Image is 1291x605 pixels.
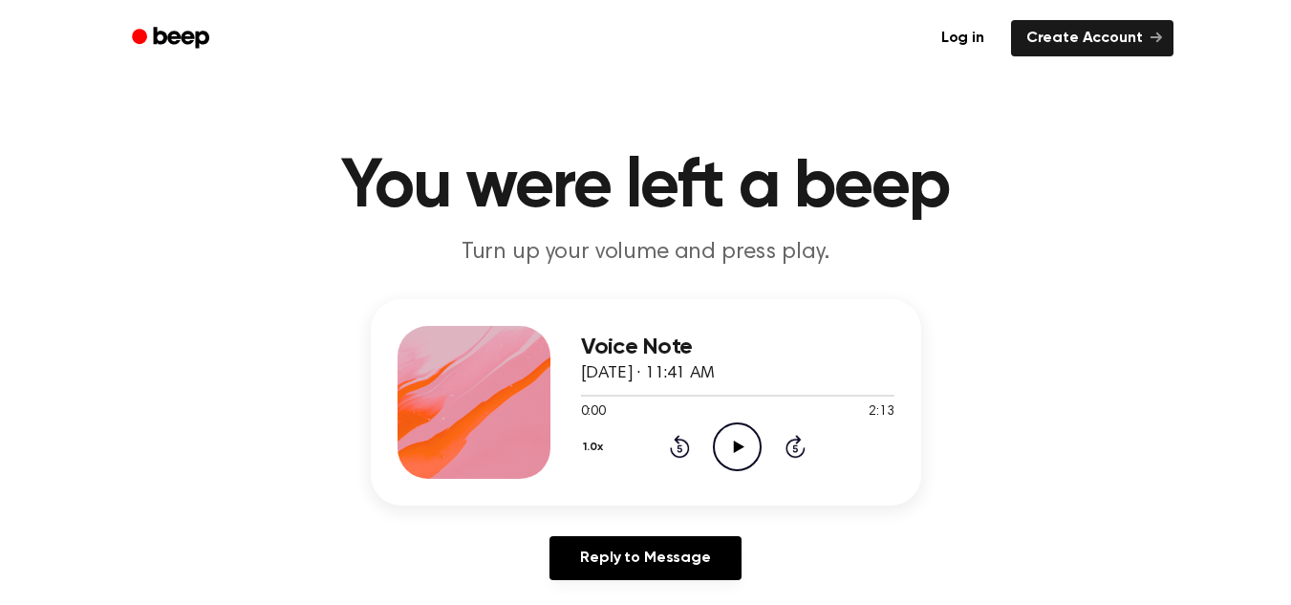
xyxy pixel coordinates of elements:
p: Turn up your volume and press play. [279,237,1013,269]
a: Reply to Message [549,536,741,580]
h1: You were left a beep [157,153,1135,222]
span: 2:13 [869,402,893,422]
button: 1.0x [581,431,611,464]
a: Create Account [1011,20,1173,56]
a: Log in [926,20,1000,56]
h3: Voice Note [581,335,894,360]
a: Beep [118,20,226,57]
span: 0:00 [581,402,606,422]
span: [DATE] · 11:41 AM [581,365,715,382]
